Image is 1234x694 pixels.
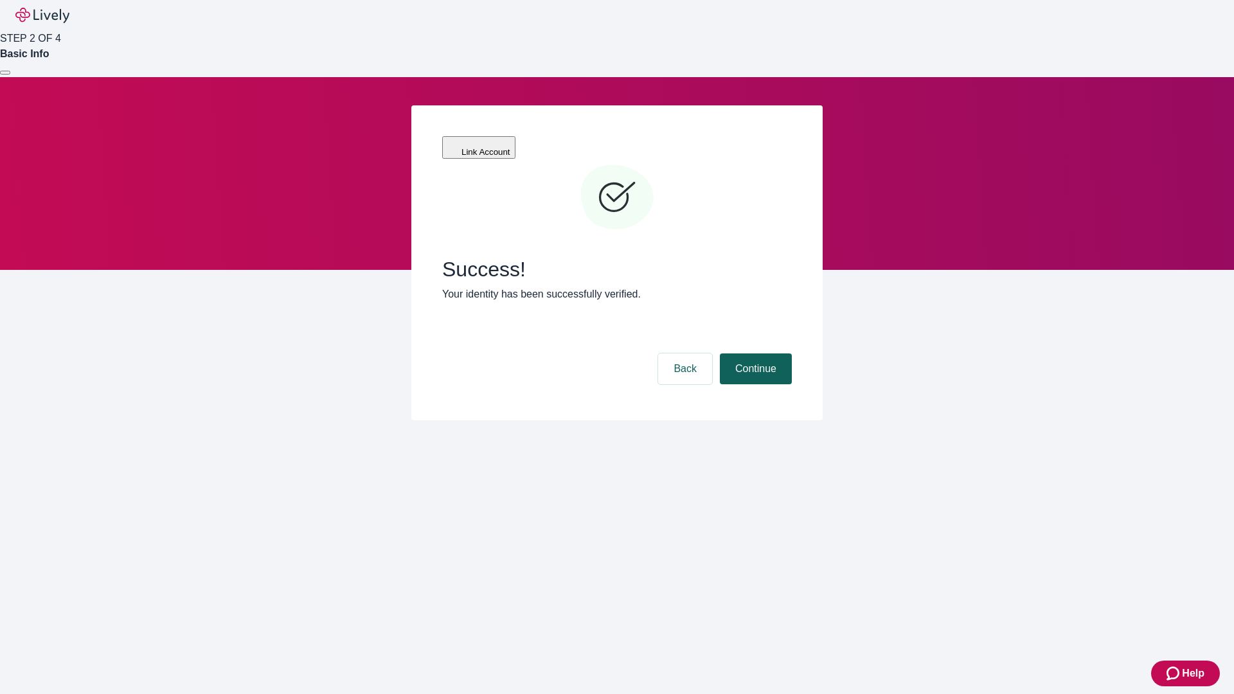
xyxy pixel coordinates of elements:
button: Zendesk support iconHelp [1151,661,1220,686]
span: Help [1182,666,1204,681]
svg: Zendesk support icon [1167,666,1182,681]
button: Link Account [442,136,515,159]
svg: Checkmark icon [578,159,656,236]
p: Your identity has been successfully verified. [442,287,792,302]
span: Success! [442,257,792,281]
button: Continue [720,353,792,384]
img: Lively [15,8,69,23]
button: Back [658,353,712,384]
